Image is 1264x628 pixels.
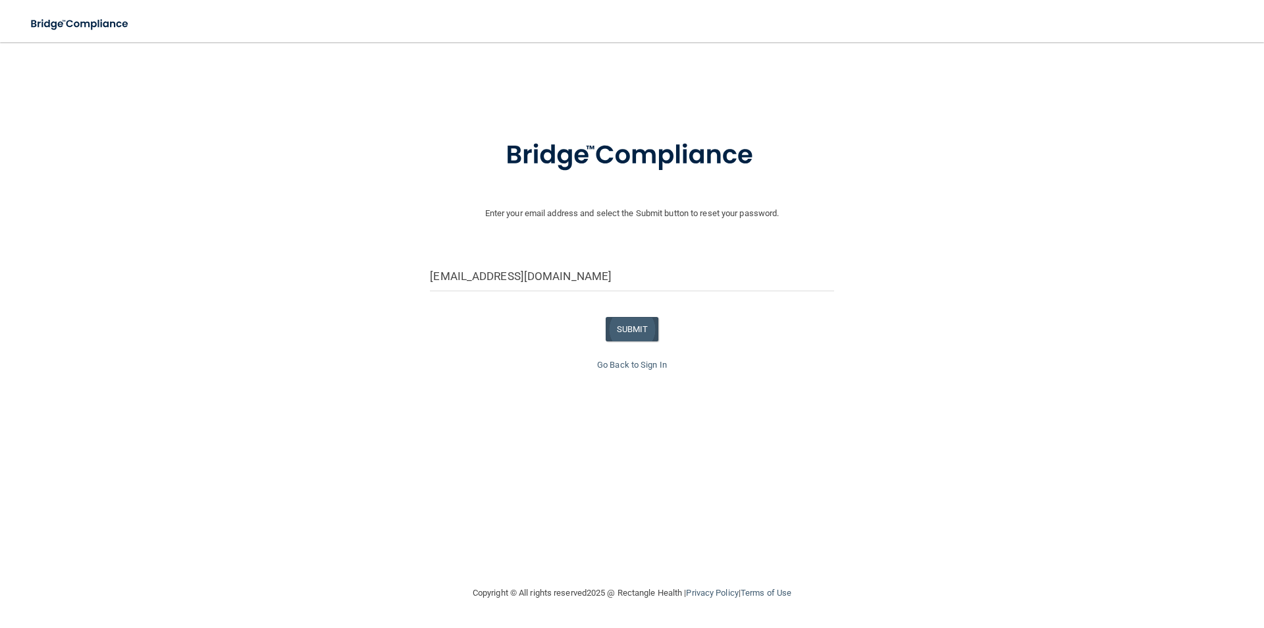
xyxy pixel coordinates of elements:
a: Privacy Policy [686,588,738,598]
img: bridge_compliance_login_screen.278c3ca4.svg [479,121,785,190]
a: Terms of Use [741,588,791,598]
input: Email [430,262,833,291]
img: bridge_compliance_login_screen.278c3ca4.svg [20,11,141,38]
a: Go Back to Sign In [597,360,667,370]
div: Copyright © All rights reserved 2025 @ Rectangle Health | | [392,572,872,614]
iframe: Drift Widget Chat Controller [1036,534,1248,587]
button: SUBMIT [606,317,659,341]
